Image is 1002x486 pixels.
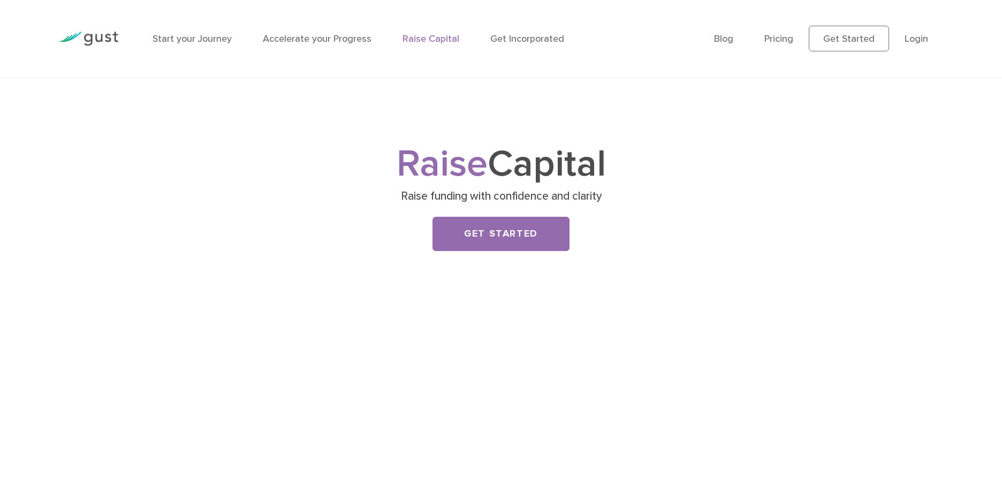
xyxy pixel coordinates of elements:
a: Raise Capital [403,33,459,44]
a: Get Started [809,26,889,51]
a: Get Incorporated [490,33,564,44]
h1: Capital [290,147,712,181]
a: Start your Journey [153,33,232,44]
span: Raise [397,141,488,186]
a: Login [905,33,928,44]
a: Accelerate your Progress [263,33,371,44]
a: Blog [714,33,733,44]
img: Gust Logo [58,32,118,46]
a: Get Started [432,217,570,251]
a: Pricing [764,33,793,44]
p: Raise funding with confidence and clarity [294,189,709,204]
